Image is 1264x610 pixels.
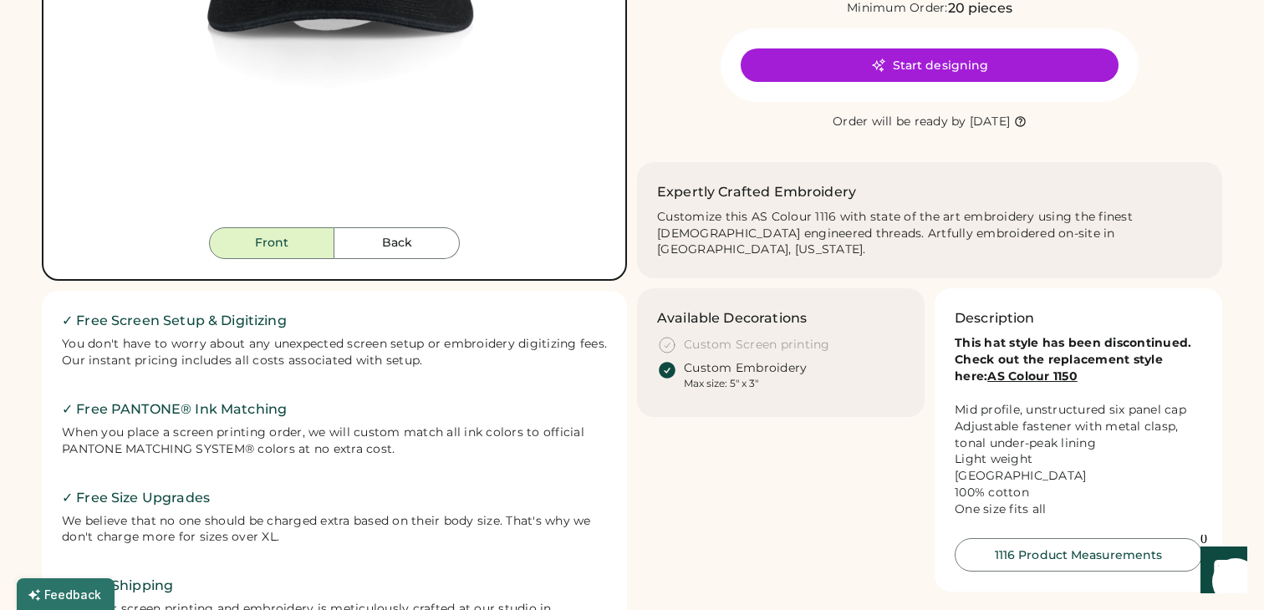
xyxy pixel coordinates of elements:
[62,399,607,419] h2: ✓ Free PANTONE® Ink Matching
[657,308,807,328] h3: Available Decorations
[62,424,607,458] div: When you place a screen printing order, we will custom match all ink colors to official PANTONE M...
[209,227,334,259] button: Front
[1185,535,1256,607] iframe: Front Chat
[684,377,758,390] div: Max size: 5" x 3"
[684,360,807,377] div: Custom Embroidery
[987,369,1078,384] a: AS Colour 1150
[955,335,1195,384] strong: This hat style has been discontinued. Check out the replacement style here:
[62,513,607,546] div: We believe that no one should be charged extra based on their body size. That's why we don't char...
[62,311,607,331] h2: ✓ Free Screen Setup & Digitizing
[955,335,1202,518] div: Mid profile, unstructured six panel cap Adjustable fastener with metal clasp, tonal under-peak li...
[970,114,1011,130] div: [DATE]
[955,538,1202,572] button: 1116 Product Measurements
[833,114,966,130] div: Order will be ready by
[741,48,1119,82] button: Start designing
[334,227,460,259] button: Back
[62,488,607,508] h2: ✓ Free Size Upgrades
[955,308,1035,328] h3: Description
[62,576,607,596] h2: ✓ Free Shipping
[657,209,1202,259] div: Customize this AS Colour 1116 with state of the art embroidery using the finest [DEMOGRAPHIC_DATA...
[684,337,830,353] div: Custom Screen printing
[62,336,607,369] div: You don't have to worry about any unexpected screen setup or embroidery digitizing fees. Our inst...
[657,182,856,202] h2: Expertly Crafted Embroidery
